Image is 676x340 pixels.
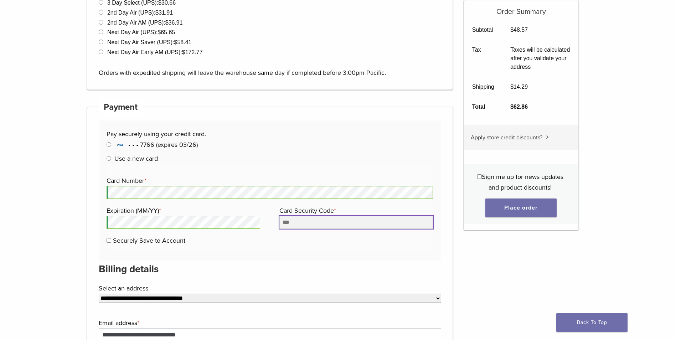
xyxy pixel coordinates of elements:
h4: Payment [99,99,143,116]
label: Next Day Air Early AM (UPS): [107,49,203,55]
label: Email address [99,318,440,328]
h5: Order Summary [464,0,578,16]
img: Visa [114,141,125,149]
th: Subtotal [464,20,502,40]
p: Pay securely using your credit card. [107,129,433,139]
th: Shipping [464,77,502,97]
span: Sign me up for news updates and product discounts! [482,173,563,191]
span: $ [510,104,514,110]
label: 2nd Day Air (UPS): [107,10,173,16]
button: Place order [485,199,557,217]
span: • • • 7766 (expires 03/26) [114,141,198,149]
bdi: 31.91 [155,10,173,16]
th: Tax [464,40,502,77]
bdi: 14.29 [510,84,528,90]
bdi: 36.91 [165,20,183,26]
label: Securely Save to Account [113,237,185,244]
span: $ [165,20,169,26]
a: Back To Top [556,313,628,332]
span: $ [155,10,159,16]
label: Card Number [107,175,431,186]
span: $ [158,29,161,35]
span: $ [174,39,177,45]
label: Next Day Air (UPS): [107,29,175,35]
bdi: 48.57 [510,27,528,33]
bdi: 62.86 [510,104,528,110]
label: Select an address [99,283,440,294]
th: Total [464,97,502,117]
label: Expiration (MM/YY) [107,205,258,216]
label: Next Day Air Saver (UPS): [107,39,192,45]
input: Sign me up for news updates and product discounts! [477,174,482,179]
span: $ [182,49,185,55]
bdi: 58.41 [174,39,192,45]
h3: Billing details [99,261,442,278]
img: caret.svg [546,135,549,139]
td: Taxes will be calculated after you validate your address [502,40,578,77]
bdi: 65.65 [158,29,175,35]
label: Use a new card [114,155,158,163]
span: $ [510,84,514,90]
span: Apply store credit discounts? [471,134,542,141]
label: Card Security Code [279,205,431,216]
bdi: 172.77 [182,49,203,55]
span: $ [510,27,514,33]
p: Orders with expedited shipping will leave the warehouse same day if completed before 3:00pm Pacific. [99,57,442,78]
label: 2nd Day Air AM (UPS): [107,20,183,26]
fieldset: Payment Info [107,164,433,253]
